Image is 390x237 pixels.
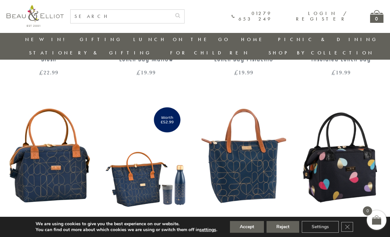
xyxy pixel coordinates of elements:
[36,227,217,233] p: You can find out more about which cookies we are using or switch them off in .
[332,68,336,76] span: £
[71,10,171,23] input: SEARCH
[299,101,384,210] img: Emily convertible lunch bag
[29,50,152,56] a: Stationery & Gifting
[133,36,230,43] a: Lunch On The Go
[39,68,43,76] span: £
[25,36,69,43] a: New in!
[332,68,351,76] bdi: 19.99
[370,10,383,23] a: 0
[213,50,275,63] div: Oxford Quilted Lunch Bag Pistachio
[363,206,372,215] span: 0
[267,221,299,233] button: Reject
[202,101,286,210] img: Navy 7L Luxury Insulated Lunch Bag
[104,101,189,210] img: Navy Broken-hearted Convertible Lunch Bag, Water Bottle and Travel Mug
[232,11,272,22] a: 01279 653 249
[18,50,80,63] div: Lexington Lunch Bag Blush
[80,36,122,43] a: Gifting
[268,50,374,56] a: Shop by collection
[137,68,141,76] span: £
[116,50,177,63] div: Oxford Quilted Lunch Bag Mallow
[302,221,339,233] button: Settings
[241,36,267,43] a: Home
[36,221,217,227] p: We are using cookies to give you the best experience on our website.
[200,227,216,233] button: settings
[7,101,91,210] img: Navy Broken-hearted Convertible Insulated Lunch Bag
[311,50,372,63] div: Manhattan Larger Insulated Lunch Bag
[234,68,238,76] span: £
[296,10,347,22] a: Login / Register
[137,68,156,76] bdi: 19.99
[341,222,353,232] button: Close GDPR Cookie Banner
[278,36,378,43] a: Picnic & Dining
[230,221,264,233] button: Accept
[170,50,250,56] a: For Children
[7,5,64,27] img: logo
[234,68,253,76] bdi: 19.99
[39,68,58,76] bdi: 22.99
